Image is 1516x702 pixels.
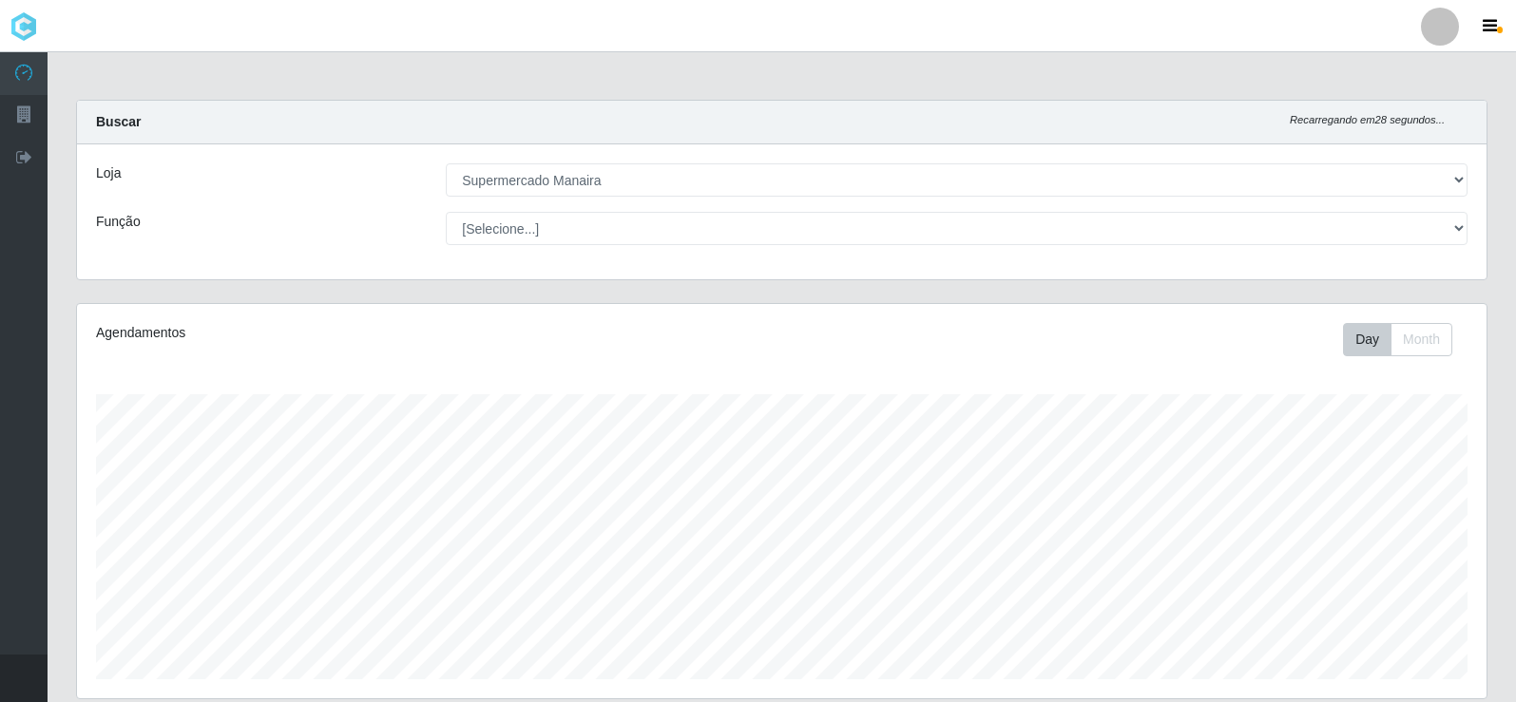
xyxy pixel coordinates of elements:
[1343,323,1452,356] div: First group
[96,212,141,232] label: Função
[96,323,651,343] div: Agendamentos
[1343,323,1391,356] button: Day
[96,163,121,183] label: Loja
[1343,323,1468,356] div: Toolbar with button groups
[1391,323,1452,356] button: Month
[10,12,38,41] img: CoreUI Logo
[96,114,141,129] strong: Buscar
[1290,114,1445,125] i: Recarregando em 28 segundos...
